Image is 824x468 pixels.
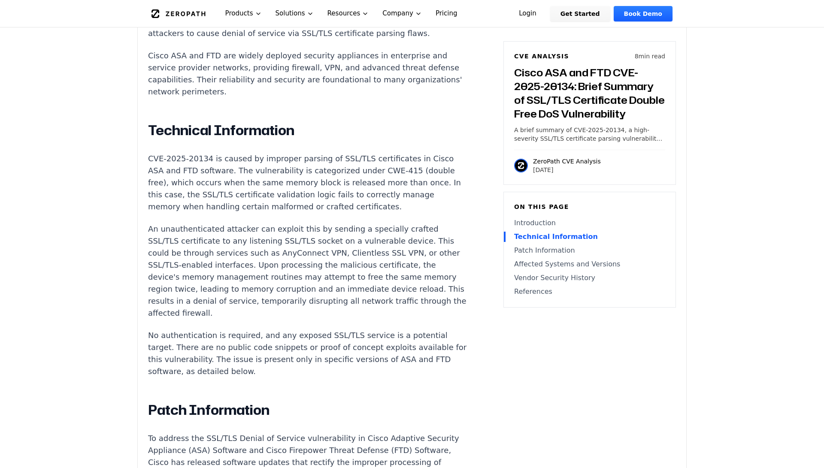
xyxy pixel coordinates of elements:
a: Affected Systems and Versions [514,259,665,269]
p: [DATE] [533,166,601,174]
p: ZeroPath CVE Analysis [533,157,601,166]
a: Patch Information [514,245,665,256]
a: Vendor Security History [514,273,665,283]
a: Login [509,6,547,21]
a: Introduction [514,218,665,228]
h6: On this page [514,202,665,211]
a: Technical Information [514,232,665,242]
a: Book Demo [614,6,673,21]
a: References [514,287,665,297]
h2: Technical Information [148,122,467,139]
h3: Cisco ASA and FTD CVE-2025-20134: Brief Summary of SSL/TLS Certificate Double Free DoS Vulnerability [514,66,665,121]
img: ZeroPath CVE Analysis [514,159,528,172]
a: Get Started [550,6,610,21]
h6: CVE Analysis [514,52,569,60]
p: Cisco ASA and FTD are widely deployed security appliances in enterprise and service provider netw... [148,50,467,98]
p: CVE-2025-20134 is caused by improper parsing of SSL/TLS certificates in Cisco ASA and FTD softwar... [148,153,467,213]
p: An unauthenticated attacker can exploit this by sending a specially crafted SSL/TLS certificate t... [148,223,467,319]
p: A brief summary of CVE-2025-20134, a high-severity SSL/TLS certificate parsing vulnerability in C... [514,126,665,143]
h2: Patch Information [148,402,467,419]
p: 8 min read [635,52,665,60]
p: No authentication is required, and any exposed SSL/TLS service is a potential target. There are n... [148,329,467,377]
